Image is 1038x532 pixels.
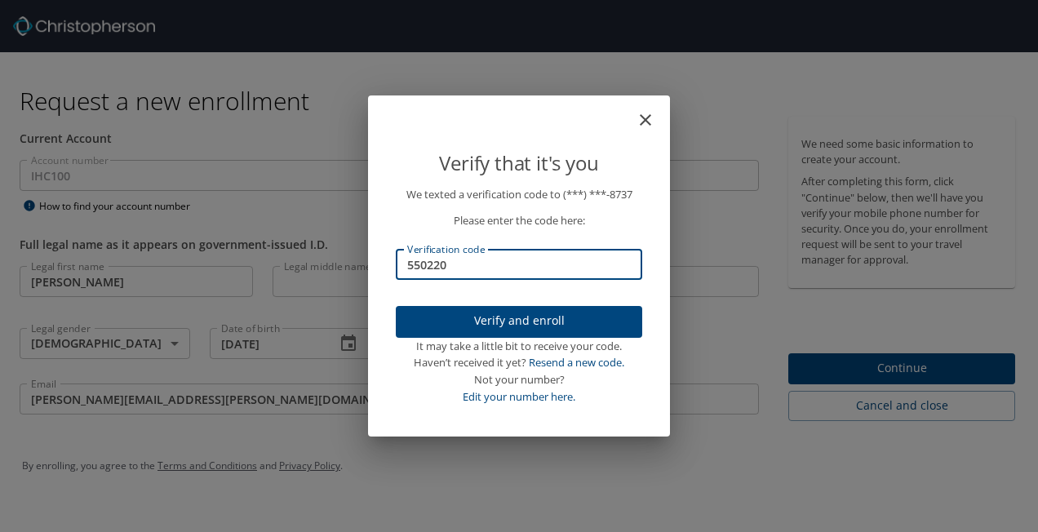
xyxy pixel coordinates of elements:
a: Edit your number here. [463,389,575,404]
div: Not your number? [396,371,642,388]
p: We texted a verification code to (***) ***- 8737 [396,186,642,203]
span: Verify and enroll [409,311,629,331]
button: Verify and enroll [396,306,642,338]
a: Resend a new code. [529,355,624,370]
div: It may take a little bit to receive your code. [396,338,642,355]
p: Please enter the code here: [396,212,642,229]
button: close [644,102,663,122]
div: Haven’t received it yet? [396,354,642,371]
p: Verify that it's you [396,148,642,179]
